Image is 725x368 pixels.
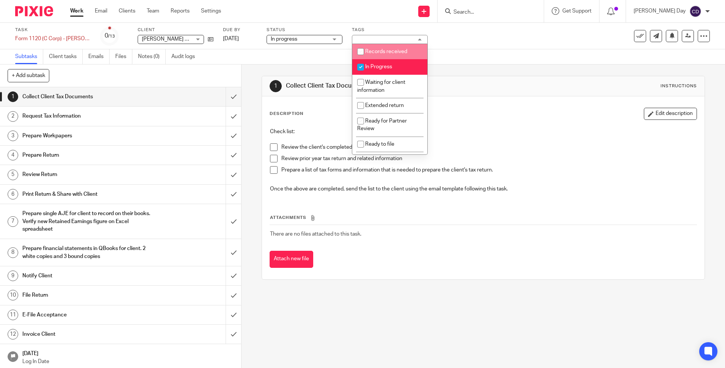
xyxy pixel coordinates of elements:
[365,49,407,54] span: Records received
[22,348,234,357] h1: [DATE]
[147,7,159,15] a: Team
[201,7,221,15] a: Settings
[119,7,135,15] a: Clients
[22,270,153,282] h1: Notify Client
[115,49,132,64] a: Files
[171,7,190,15] a: Reports
[15,35,91,42] div: Form 1120 (C Corp) - [PERSON_NAME] Jewelers
[365,64,392,69] span: In Progress
[15,49,43,64] a: Subtasks
[270,185,696,193] p: Once the above are completed, send the list to the client using the email template following this...
[15,35,91,42] div: Form 1120 (C Corp) - Gray&#39;s Jewelers
[8,111,18,122] div: 2
[365,103,404,108] span: Extended return
[8,270,18,281] div: 9
[171,49,201,64] a: Audit logs
[8,91,18,102] div: 1
[22,208,153,235] h1: Prepare single AJE for client to record on their books. Verify new Retained Earnings figure on Ex...
[105,31,115,40] div: 0
[270,251,313,268] button: Attach new file
[22,289,153,301] h1: File Return
[453,9,521,16] input: Search
[8,131,18,141] div: 3
[138,27,213,33] label: Client
[8,189,18,200] div: 6
[142,36,217,42] span: [PERSON_NAME] Jewelers, Inc.
[281,143,696,151] p: Review the client's completed tax organizer
[8,290,18,300] div: 10
[22,309,153,321] h1: E-File Acceptance
[8,69,49,82] button: + Add subtask
[270,215,306,220] span: Attachments
[223,36,239,41] span: [DATE]
[22,358,234,365] p: Log In Date
[661,83,697,89] div: Instructions
[22,329,153,340] h1: Invoice Client
[88,49,110,64] a: Emails
[562,8,592,14] span: Get Support
[689,5,701,17] img: svg%3E
[22,149,153,161] h1: Prepare Return
[357,118,407,132] span: Ready for Partner Review
[22,189,153,200] h1: Print Return & Share with Client
[22,91,153,102] h1: Collect Client Tax Documents
[223,27,257,33] label: Due by
[70,7,83,15] a: Work
[22,110,153,122] h1: Request Tax Information
[271,36,297,42] span: In progress
[281,166,696,174] p: Prepare a list of tax forms and information that is needed to prepare the client's tax return.
[270,128,696,135] p: Check list:
[286,82,499,90] h1: Collect Client Tax Documents
[8,216,18,227] div: 7
[270,231,361,237] span: There are no files attached to this task.
[8,170,18,180] div: 5
[634,7,686,15] p: [PERSON_NAME] Day
[8,310,18,320] div: 11
[95,7,107,15] a: Email
[270,80,282,92] div: 1
[15,6,53,16] img: Pixie
[270,111,303,117] p: Description
[138,49,166,64] a: Notes (0)
[8,247,18,258] div: 8
[8,150,18,160] div: 4
[644,108,697,120] button: Edit description
[22,169,153,180] h1: Review Return
[15,27,91,33] label: Task
[22,243,153,262] h1: Prepare financial statements in QBooks for client. 2 white copies and 3 bound copies
[108,34,115,38] small: /13
[267,27,342,33] label: Status
[352,27,428,33] label: Tags
[8,329,18,340] div: 12
[22,130,153,142] h1: Prepare Workpapers
[49,49,83,64] a: Client tasks
[357,80,405,93] span: Waiting for client information
[365,142,394,147] span: Ready to file
[281,155,696,162] p: Review prior year tax return and related information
